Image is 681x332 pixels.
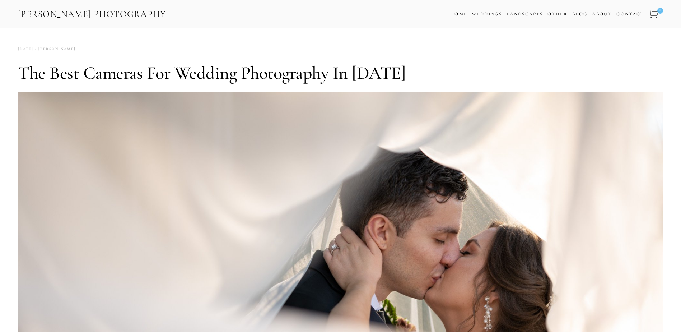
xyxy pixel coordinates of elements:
[472,11,502,17] a: Weddings
[18,44,33,54] time: [DATE]
[507,11,543,17] a: Landscapes
[33,44,76,54] a: [PERSON_NAME]
[657,8,663,14] span: 0
[647,5,664,23] a: 0 items in cart
[18,62,663,84] h1: The Best Cameras for Wedding Photography in [DATE]
[572,9,587,19] a: Blog
[547,11,568,17] a: Other
[616,9,644,19] a: Contact
[17,6,167,22] a: [PERSON_NAME] Photography
[450,9,467,19] a: Home
[592,9,612,19] a: About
